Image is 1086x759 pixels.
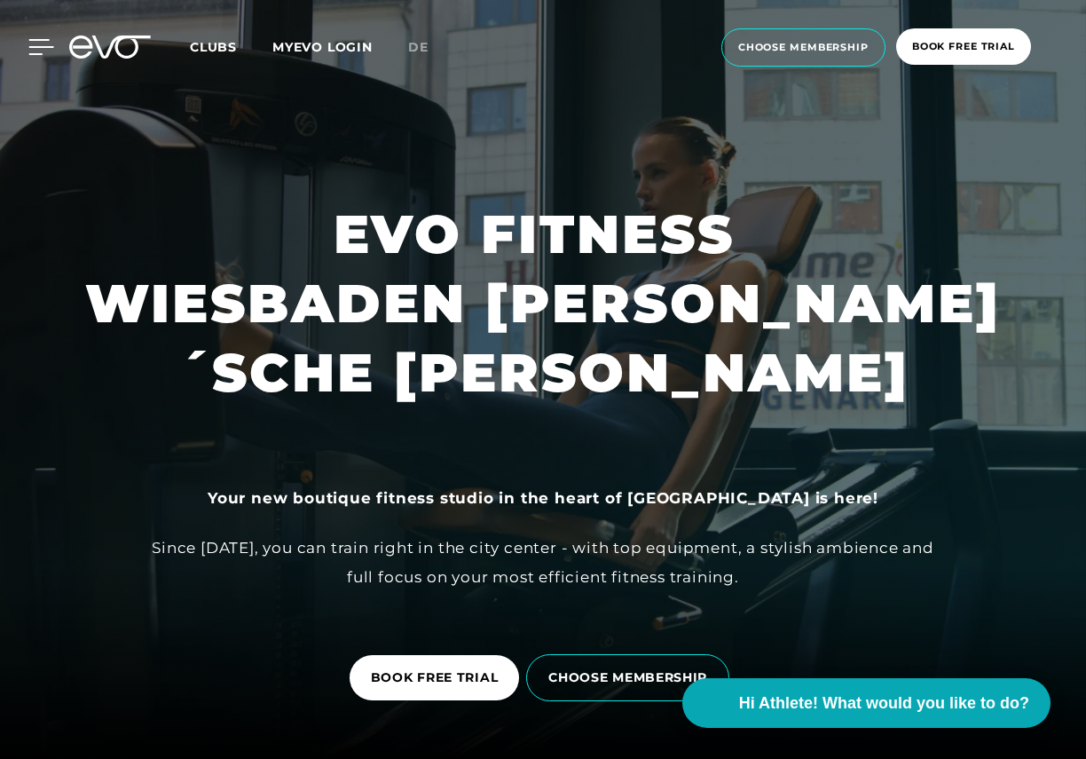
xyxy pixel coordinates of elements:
[738,40,869,55] span: choose membership
[408,37,450,58] a: de
[190,38,272,55] a: Clubs
[891,28,1036,67] a: book free trial
[208,489,878,507] strong: Your new boutique fitness studio in the heart of [GEOGRAPHIC_DATA] is here!
[190,39,237,55] span: Clubs
[526,641,736,715] a: CHOOSE MEMBERSHIP
[144,534,942,591] div: Since [DATE], you can train right in the city center - with top equipment, a stylish ambience and...
[682,678,1051,728] button: Hi Athlete! What would you like to do?
[739,692,1029,716] span: Hi Athlete! What would you like to do?
[14,200,1072,407] h1: EVO FITNESS WIESBADEN [PERSON_NAME]´SCHE [PERSON_NAME]
[350,655,520,700] a: BOOK FREE TRIAL
[912,39,1015,54] span: book free trial
[408,39,429,55] span: de
[371,668,499,687] span: BOOK FREE TRIAL
[272,39,373,55] a: MYEVO LOGIN
[548,668,707,687] span: CHOOSE MEMBERSHIP
[716,28,891,67] a: choose membership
